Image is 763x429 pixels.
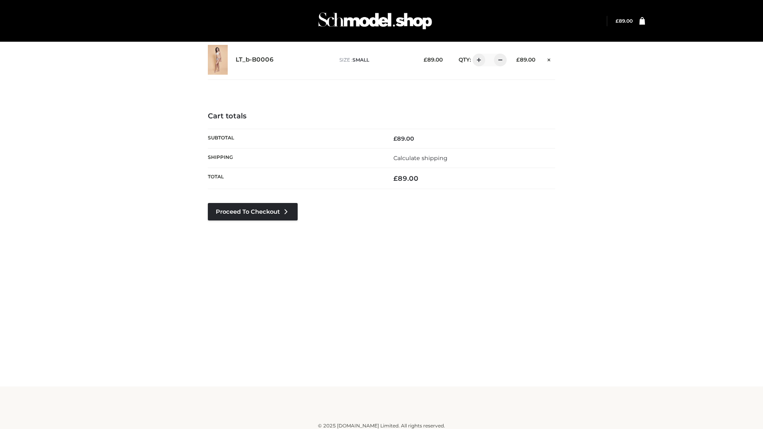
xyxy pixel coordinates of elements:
a: Remove this item [543,54,555,64]
a: Calculate shipping [393,155,447,162]
bdi: 89.00 [616,18,633,24]
span: £ [393,135,397,142]
span: £ [516,56,520,63]
span: £ [616,18,619,24]
span: SMALL [352,57,369,63]
th: Subtotal [208,129,381,148]
h4: Cart totals [208,112,555,121]
bdi: 89.00 [393,174,418,182]
a: LT_b-B0006 [236,56,274,64]
bdi: 89.00 [516,56,535,63]
span: £ [424,56,427,63]
bdi: 89.00 [424,56,443,63]
div: QTY: [451,54,504,66]
p: size : [339,56,411,64]
th: Shipping [208,148,381,168]
img: LT_b-B0006 - SMALL [208,45,228,75]
bdi: 89.00 [393,135,414,142]
span: £ [393,174,398,182]
img: Schmodel Admin 964 [316,5,435,37]
a: £89.00 [616,18,633,24]
a: Proceed to Checkout [208,203,298,220]
th: Total [208,168,381,189]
